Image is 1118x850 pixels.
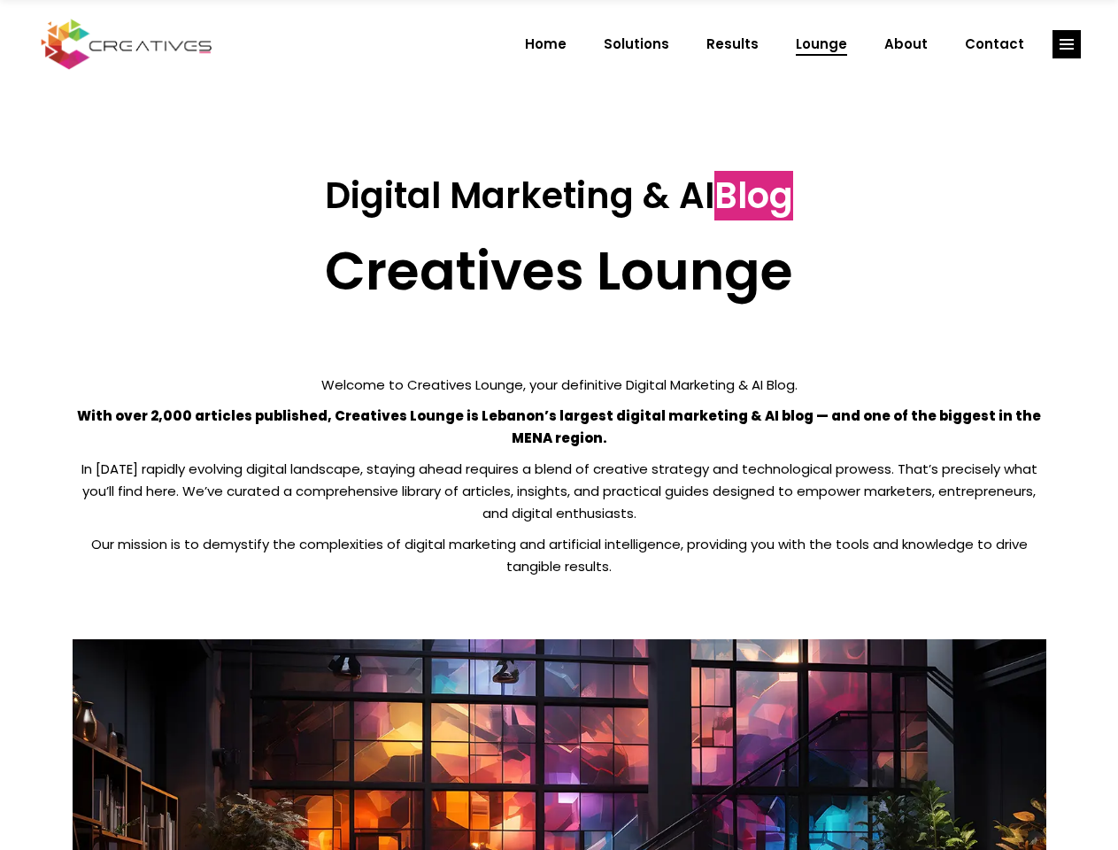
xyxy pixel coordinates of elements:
a: Home [506,21,585,67]
strong: With over 2,000 articles published, Creatives Lounge is Lebanon’s largest digital marketing & AI ... [77,406,1041,447]
a: Lounge [777,21,866,67]
a: Solutions [585,21,688,67]
span: Home [525,21,567,67]
p: Our mission is to demystify the complexities of digital marketing and artificial intelligence, pr... [73,533,1046,577]
h2: Creatives Lounge [73,239,1046,303]
h3: Digital Marketing & AI [73,174,1046,217]
a: link [1052,30,1081,58]
p: Welcome to Creatives Lounge, your definitive Digital Marketing & AI Blog. [73,374,1046,396]
span: Lounge [796,21,847,67]
span: About [884,21,928,67]
img: Creatives [37,17,216,72]
a: About [866,21,946,67]
span: Solutions [604,21,669,67]
p: In [DATE] rapidly evolving digital landscape, staying ahead requires a blend of creative strategy... [73,458,1046,524]
span: Results [706,21,759,67]
a: Contact [946,21,1043,67]
span: Blog [714,171,793,220]
span: Contact [965,21,1024,67]
a: Results [688,21,777,67]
